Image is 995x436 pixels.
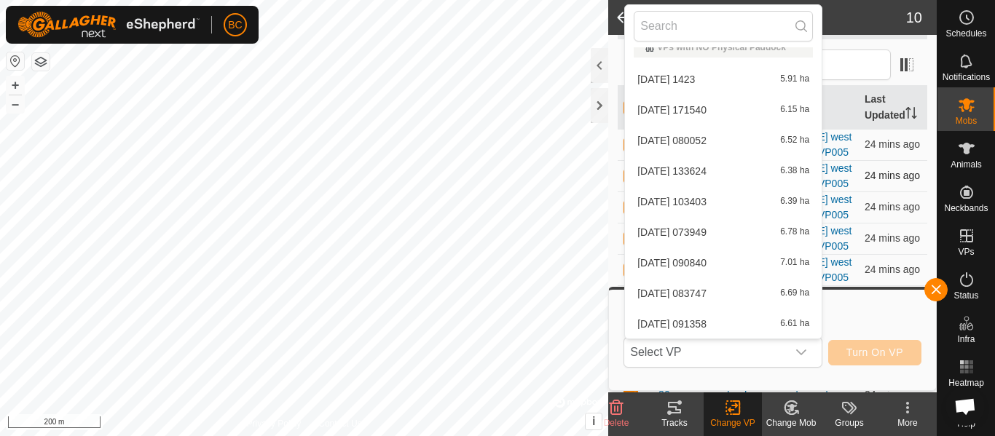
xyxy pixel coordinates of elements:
[637,74,695,84] span: [DATE] 1423
[7,52,24,70] button: Reset Map
[943,73,990,82] span: Notifications
[944,204,988,213] span: Neckbands
[865,138,920,150] span: 29 Aug 2025, 2:02 pm
[645,43,801,52] div: VPs with NO Physical Paddock
[796,225,852,252] a: [DATE] west only-VP005
[787,338,816,367] div: dropdown trigger
[7,95,24,113] button: –
[945,387,985,426] a: Open chat
[780,319,809,329] span: 6.61 ha
[796,256,852,283] a: [DATE] west only-VP005
[957,335,975,344] span: Infra
[637,166,707,176] span: [DATE] 133624
[953,291,978,300] span: Status
[780,288,809,298] span: 6.69 ha
[624,338,786,367] span: Select VP
[318,417,361,430] a: Contact Us
[948,378,984,387] span: Heatmap
[625,309,822,338] li: 2025-06-15 091358
[951,160,982,169] span: Animals
[937,393,995,434] a: Help
[592,415,595,427] span: i
[956,116,977,125] span: Mobs
[637,135,707,146] span: [DATE] 080052
[625,279,822,308] li: 2025-06-13 083747
[796,131,852,158] a: [DATE] west only-VP005
[625,126,822,155] li: 2025-05-15 080052
[637,197,707,207] span: [DATE] 103403
[762,416,820,429] div: Change Mob
[780,166,809,176] span: 6.38 ha
[247,417,302,430] a: Privacy Policy
[634,11,813,41] input: Search
[637,258,707,268] span: [DATE] 090840
[905,109,917,121] p-sorticon: Activate to sort
[957,419,975,428] span: Help
[865,232,920,244] span: 29 Aug 2025, 2:02 pm
[637,105,707,115] span: [DATE] 171540
[820,416,878,429] div: Groups
[790,86,859,130] th: VP
[625,65,822,94] li: 2024-11-16 1423
[780,227,809,237] span: 6.78 ha
[32,53,50,71] button: Map Layers
[645,416,704,429] div: Tracks
[7,76,24,94] button: +
[945,29,986,38] span: Schedules
[906,7,922,28] span: 10
[865,263,920,275] span: 29 Aug 2025, 2:02 pm
[780,74,809,84] span: 5.91 ha
[625,95,822,124] li: 2025-05-12 171540
[228,17,242,33] span: BC
[625,218,822,247] li: 2025-05-31 073949
[780,105,809,115] span: 6.15 ha
[586,413,602,429] button: i
[637,288,707,298] span: [DATE] 083747
[780,135,809,146] span: 6.52 ha
[859,86,927,130] th: Last Updated
[796,194,852,221] a: [DATE] west only-VP005
[704,416,762,429] div: Change VP
[958,247,974,256] span: VPs
[865,170,920,181] span: 29 Aug 2025, 2:02 pm
[780,197,809,207] span: 6.39 ha
[637,227,707,237] span: [DATE] 073949
[878,416,937,429] div: More
[637,319,707,329] span: [DATE] 091358
[828,340,921,365] button: Turn On VP
[625,248,822,277] li: 2025-05-31 090840
[625,187,822,216] li: 2025-05-23 103403
[17,12,200,38] img: Gallagher Logo
[780,258,809,268] span: 7.01 ha
[796,162,852,189] a: [DATE] west only-VP005
[625,156,822,186] li: 2025-05-17 133624
[865,201,920,213] span: 29 Aug 2025, 2:02 pm
[846,346,903,358] span: Turn On VP
[604,418,629,428] span: Delete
